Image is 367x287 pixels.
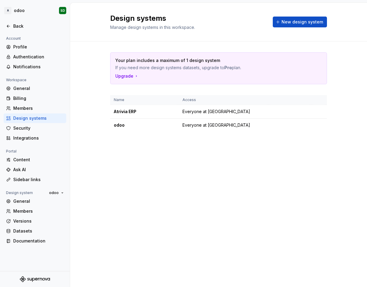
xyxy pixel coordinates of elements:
[4,226,66,236] a: Datasets
[13,23,64,29] div: Back
[110,95,179,105] th: Name
[14,8,25,14] div: odoo
[13,208,64,214] div: Members
[61,8,65,13] div: SD
[20,276,50,282] svg: Supernova Logo
[4,103,66,113] a: Members
[13,115,64,121] div: Design systems
[13,125,64,131] div: Security
[13,105,64,111] div: Members
[13,135,64,141] div: Integrations
[4,123,66,133] a: Security
[4,84,66,93] a: General
[13,177,64,183] div: Sidebar links
[4,175,66,184] a: Sidebar links
[182,109,250,115] span: Everyone at [GEOGRAPHIC_DATA]
[224,65,232,70] strong: Pro
[4,76,29,84] div: Workspace
[182,122,250,128] span: Everyone at [GEOGRAPHIC_DATA]
[115,57,280,63] p: Your plan includes a maximum of 1 design system
[13,64,64,70] div: Notifications
[4,21,66,31] a: Back
[4,189,35,196] div: Design system
[110,25,195,30] span: Manage design systems in this workspace.
[114,122,175,128] div: odoo
[273,17,327,27] button: New design system
[4,52,66,62] a: Authentication
[4,35,23,42] div: Account
[4,155,66,165] a: Content
[13,157,64,163] div: Content
[110,14,195,23] h2: Design systems
[13,85,64,91] div: General
[13,198,64,204] div: General
[13,54,64,60] div: Authentication
[4,7,11,14] div: A
[13,218,64,224] div: Versions
[4,196,66,206] a: General
[4,236,66,246] a: Documentation
[1,4,69,17] button: AodooSD
[115,65,280,71] p: If you need more design systems datasets, upgrade to plan.
[13,95,64,101] div: Billing
[4,216,66,226] a: Versions
[13,167,64,173] div: Ask AI
[4,42,66,52] a: Profile
[13,228,64,234] div: Datasets
[4,113,66,123] a: Design systems
[49,190,59,195] span: odoo
[4,165,66,174] a: Ask AI
[13,44,64,50] div: Profile
[4,206,66,216] a: Members
[281,19,323,25] span: New design system
[4,133,66,143] a: Integrations
[114,109,175,115] div: Atrivia ERP
[115,73,139,79] button: Upgrade
[4,94,66,103] a: Billing
[13,238,64,244] div: Documentation
[4,62,66,72] a: Notifications
[4,148,19,155] div: Portal
[179,95,269,105] th: Access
